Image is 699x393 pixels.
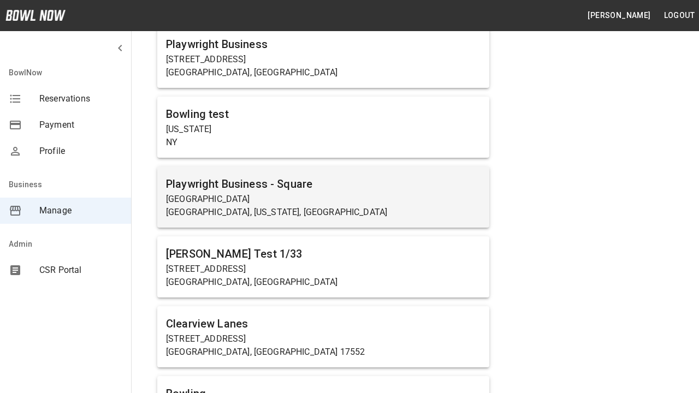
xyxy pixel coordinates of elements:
[583,5,655,26] button: [PERSON_NAME]
[166,346,481,359] p: [GEOGRAPHIC_DATA], [GEOGRAPHIC_DATA] 17552
[166,53,481,66] p: [STREET_ADDRESS]
[166,245,481,263] h6: [PERSON_NAME] Test 1/33
[39,118,122,132] span: Payment
[39,145,122,158] span: Profile
[166,263,481,276] p: [STREET_ADDRESS]
[166,35,481,53] h6: Playwright Business
[166,66,481,79] p: [GEOGRAPHIC_DATA], [GEOGRAPHIC_DATA]
[166,123,481,136] p: [US_STATE]
[166,206,481,219] p: [GEOGRAPHIC_DATA], [US_STATE], [GEOGRAPHIC_DATA]
[166,315,481,332] h6: Clearview Lanes
[166,193,481,206] p: [GEOGRAPHIC_DATA]
[166,276,481,289] p: [GEOGRAPHIC_DATA], [GEOGRAPHIC_DATA]
[166,175,481,193] h6: Playwright Business - Square
[166,136,481,149] p: NY
[39,204,122,217] span: Manage
[5,10,66,21] img: logo
[660,5,699,26] button: Logout
[166,332,481,346] p: [STREET_ADDRESS]
[166,105,481,123] h6: Bowling test
[39,92,122,105] span: Reservations
[39,264,122,277] span: CSR Portal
